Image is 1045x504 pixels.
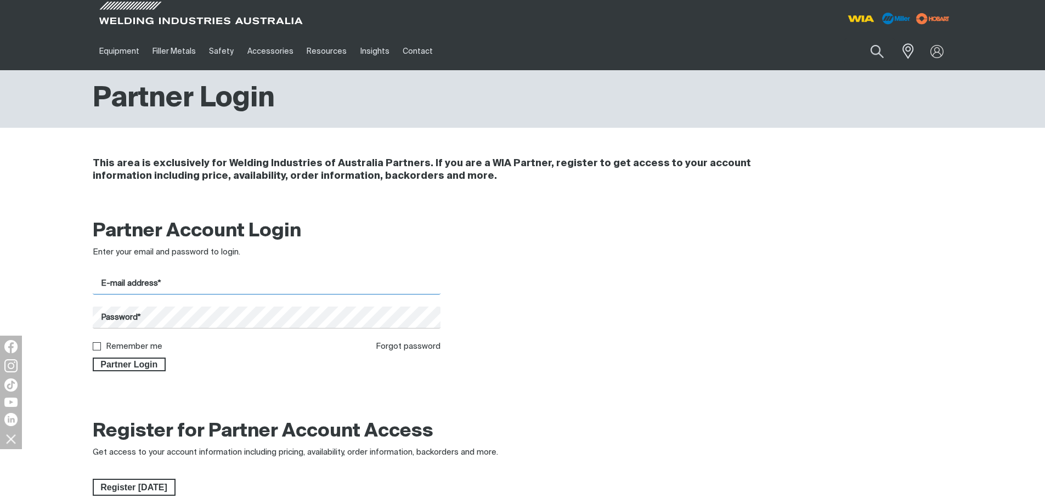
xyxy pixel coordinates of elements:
span: Partner Login [94,358,165,372]
img: Instagram [4,359,18,372]
a: Contact [396,32,439,70]
a: Insights [353,32,396,70]
button: Partner Login [93,358,166,372]
img: YouTube [4,398,18,407]
img: Facebook [4,340,18,353]
button: Search products [858,38,896,64]
h2: Register for Partner Account Access [93,420,433,444]
a: Forgot password [376,342,440,350]
h2: Partner Account Login [93,219,441,243]
a: Register Today [93,479,176,496]
img: LinkedIn [4,413,18,426]
nav: Main [93,32,738,70]
img: TikTok [4,378,18,392]
a: Resources [300,32,353,70]
h4: This area is exclusively for Welding Industries of Australia Partners. If you are a WIA Partner, ... [93,157,806,183]
a: Equipment [93,32,146,70]
a: Safety [202,32,240,70]
div: Enter your email and password to login. [93,246,441,259]
a: Accessories [241,32,300,70]
h1: Partner Login [93,81,275,117]
span: Register [DATE] [94,479,174,496]
a: Filler Metals [146,32,202,70]
img: miller [913,10,953,27]
img: hide socials [2,429,20,448]
label: Remember me [106,342,162,350]
input: Product name or item number... [844,38,895,64]
span: Get access to your account information including pricing, availability, order information, backor... [93,448,498,456]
